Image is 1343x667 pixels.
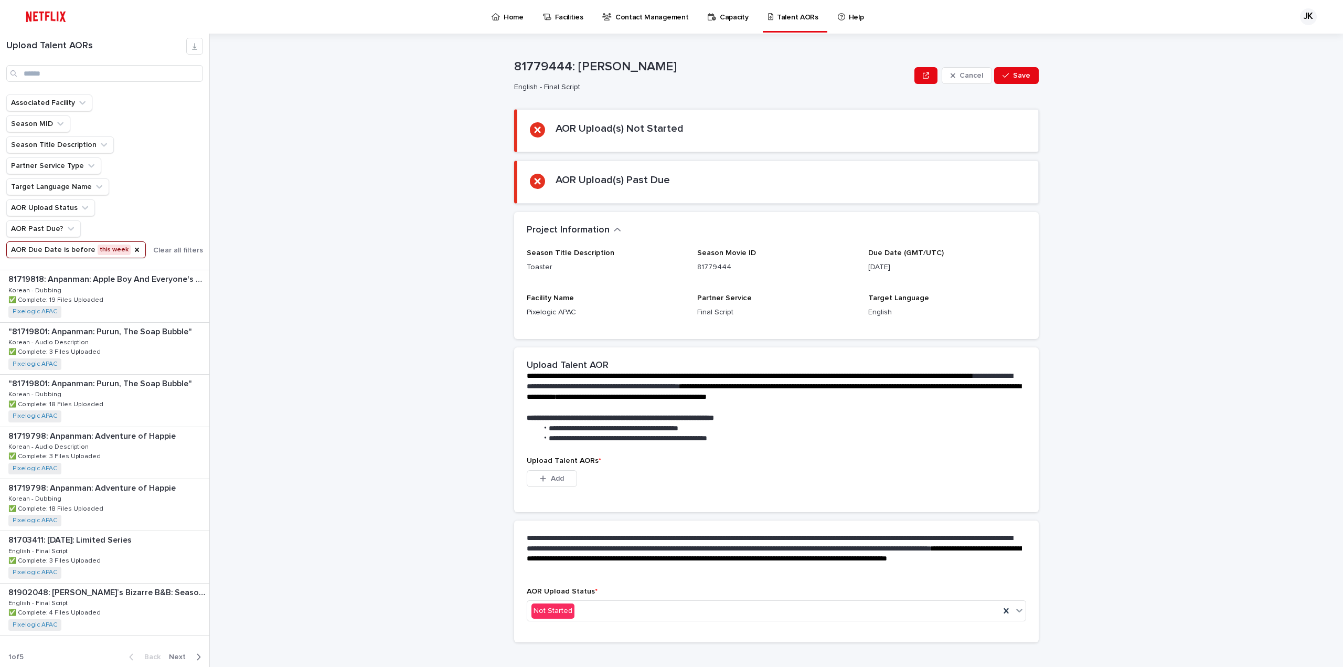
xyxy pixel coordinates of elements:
span: Next [169,653,192,661]
span: Target Language [868,294,929,302]
p: English - Final Script [8,546,70,555]
input: Search [6,65,203,82]
p: Toaster [527,262,685,273]
button: AOR Due Date [6,241,146,258]
p: Final Script [697,307,855,318]
p: Korean - Audio Description [8,337,91,346]
button: AOR Upload Status [6,199,95,216]
p: English - Final Script [8,598,70,607]
span: Partner Service [697,294,752,302]
h2: AOR Upload(s) Not Started [556,122,684,135]
button: Clear all filters [149,242,203,258]
p: ✅ Complete: 18 Files Uploaded [8,399,105,408]
button: Partner Service Type [6,157,101,174]
p: Korean - Dubbing [8,493,63,503]
p: Korean - Dubbing [8,285,63,294]
a: Pixelogic APAC [13,465,57,472]
button: Season Title Description [6,136,114,153]
p: ✅ Complete: 4 Files Uploaded [8,607,103,617]
h2: Upload Talent AOR [527,360,609,372]
p: ✅ Complete: 3 Files Uploaded [8,346,103,356]
p: ✅ Complete: 19 Files Uploaded [8,294,105,304]
button: Season MID [6,115,70,132]
p: Korean - Dubbing [8,389,63,398]
span: Cancel [960,72,983,79]
p: Pixelogic APAC [527,307,685,318]
p: 81703411: [DATE]: Limited Series [8,533,134,545]
p: English [868,307,1026,318]
button: Add [527,470,577,487]
button: Project Information [527,225,621,236]
span: Add [551,475,564,482]
span: Season Movie ID [697,249,756,257]
div: Not Started [531,604,574,619]
p: 81719818: Anpanman: Apple Boy And Everyone's Hope [8,272,207,284]
img: ifQbXi3ZQGMSEF7WDB7W [21,6,71,27]
span: Clear all filters [153,247,203,254]
p: Korean - Audio Description [8,441,91,451]
a: Pixelogic APAC [13,308,57,315]
button: Target Language Name [6,178,109,195]
span: Facility Name [527,294,574,302]
span: AOR Upload Status [527,588,598,595]
button: Save [994,67,1039,84]
span: Season Title Description [527,249,614,257]
a: Pixelogic APAC [13,517,57,524]
a: Pixelogic APAC [13,621,57,629]
span: Save [1013,72,1030,79]
button: Associated Facility [6,94,92,111]
p: 81719798: Anpanman: Adventure of Happie [8,429,178,441]
p: 81902048: [PERSON_NAME]’s Bizarre B&B: Season 1 [8,586,207,598]
a: Pixelogic APAC [13,361,57,368]
p: ✅ Complete: 3 Files Uploaded [8,555,103,565]
button: Next [165,652,209,662]
a: Pixelogic APAC [13,569,57,576]
span: Back [138,653,161,661]
p: 81779444: [PERSON_NAME] [514,59,910,75]
span: Upload Talent AORs [527,457,601,464]
p: ✅ Complete: 18 Files Uploaded [8,503,105,513]
div: JK [1300,8,1317,25]
p: 81779444 [697,262,855,273]
h2: AOR Upload(s) Past Due [556,174,670,186]
p: 81719798: Anpanman: Adventure of Happie [8,481,178,493]
p: "81719801: Anpanman: Purun, The Soap Bubble" [8,377,194,389]
button: Back [121,652,165,662]
a: Pixelogic APAC [13,412,57,420]
p: ✅ Complete: 3 Files Uploaded [8,451,103,460]
p: English - Final Script [514,83,906,92]
p: [DATE] [868,262,1026,273]
button: AOR Past Due? [6,220,81,237]
h1: Upload Talent AORs [6,40,186,52]
span: Due Date (GMT/UTC) [868,249,944,257]
button: Cancel [942,67,992,84]
p: "81719801: Anpanman: Purun, The Soap Bubble" [8,325,194,337]
h2: Project Information [527,225,610,236]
